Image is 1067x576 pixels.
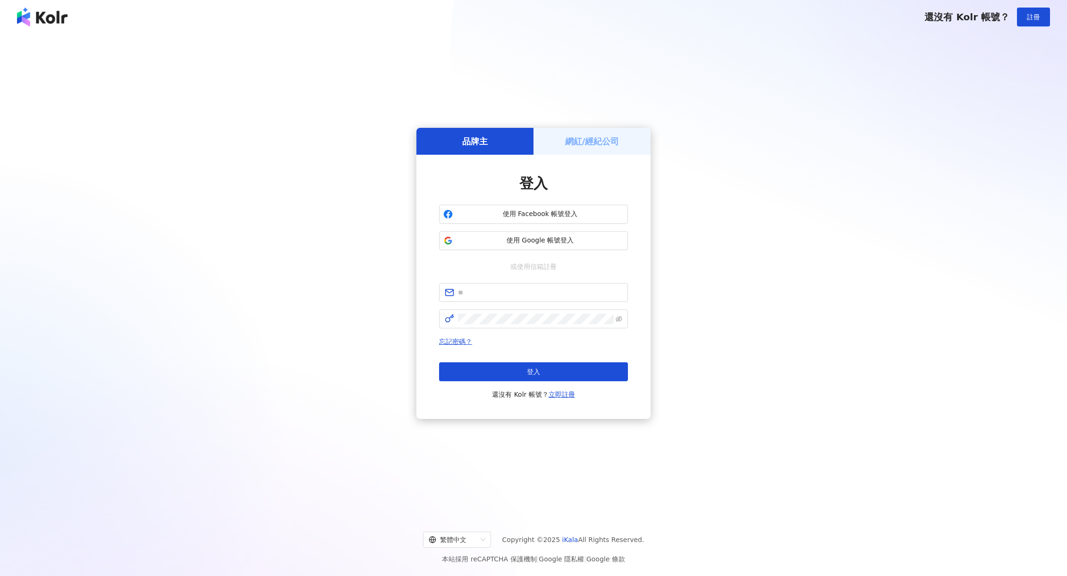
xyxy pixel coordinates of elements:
span: 本站採用 reCAPTCHA 保護機制 [442,553,625,565]
a: Google 隱私權 [539,555,584,563]
span: 登入 [527,368,540,376]
span: | [537,555,539,563]
span: 使用 Facebook 帳號登入 [457,209,624,219]
a: iKala [562,536,578,543]
span: 使用 Google 帳號登入 [457,236,624,245]
span: 註冊 [1027,13,1040,21]
a: 忘記密碼？ [439,338,472,345]
h5: 品牌主 [462,135,488,147]
h5: 網紅/經紀公司 [565,135,619,147]
button: 使用 Facebook 帳號登入 [439,205,628,224]
div: 繁體中文 [429,532,477,547]
button: 登入 [439,362,628,381]
span: 還沒有 Kolr 帳號？ [924,11,1009,23]
span: 還沒有 Kolr 帳號？ [492,389,575,400]
img: logo [17,8,68,26]
button: 註冊 [1017,8,1050,26]
a: 立即註冊 [549,391,575,398]
span: eye-invisible [616,316,622,322]
span: 或使用信箱註冊 [504,261,563,272]
a: Google 條款 [586,555,625,563]
button: 使用 Google 帳號登入 [439,231,628,250]
span: 登入 [519,175,548,192]
span: Copyright © 2025 All Rights Reserved. [502,534,644,545]
span: | [584,555,586,563]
